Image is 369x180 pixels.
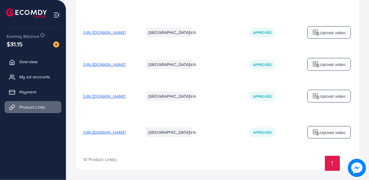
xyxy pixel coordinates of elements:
span: Approved [253,130,272,135]
span: [URL][DOMAIN_NAME] [83,29,126,35]
span: Payment [19,89,36,95]
span: [URL][DOMAIN_NAME] [83,129,126,135]
img: logo [312,29,320,36]
li: [GEOGRAPHIC_DATA] [146,91,192,101]
span: Approved [253,94,272,99]
span: N/A [189,93,196,99]
li: [GEOGRAPHIC_DATA] [146,127,192,137]
span: N/A [189,61,196,67]
img: logo [6,8,47,18]
span: $31.15 [7,40,23,48]
span: N/A [189,29,196,35]
span: [URL][DOMAIN_NAME] [83,61,126,67]
li: [GEOGRAPHIC_DATA] [146,28,192,37]
a: Overview [5,56,61,68]
span: My ad accounts [19,74,50,80]
img: image [53,41,59,47]
img: logo [312,129,320,136]
span: [URL][DOMAIN_NAME] [83,93,126,99]
a: Product Links [5,101,61,113]
img: image [348,159,366,177]
span: N/A [189,129,196,135]
img: logo [312,93,320,100]
p: Upload video [320,29,346,36]
span: Overview [19,59,37,65]
a: Payment [5,86,61,98]
span: Product Links [19,104,45,110]
img: logo [312,61,320,68]
span: 10 Product Link(s) [83,156,117,162]
p: Upload video [320,61,346,68]
p: Upload video [320,129,346,136]
a: My ad accounts [5,71,61,83]
p: Upload video [320,93,346,100]
img: menu [53,11,60,18]
li: [GEOGRAPHIC_DATA] [146,60,192,69]
span: Approved [253,30,272,35]
span: Ecomdy Balance [7,33,39,39]
span: Approved [253,62,272,67]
